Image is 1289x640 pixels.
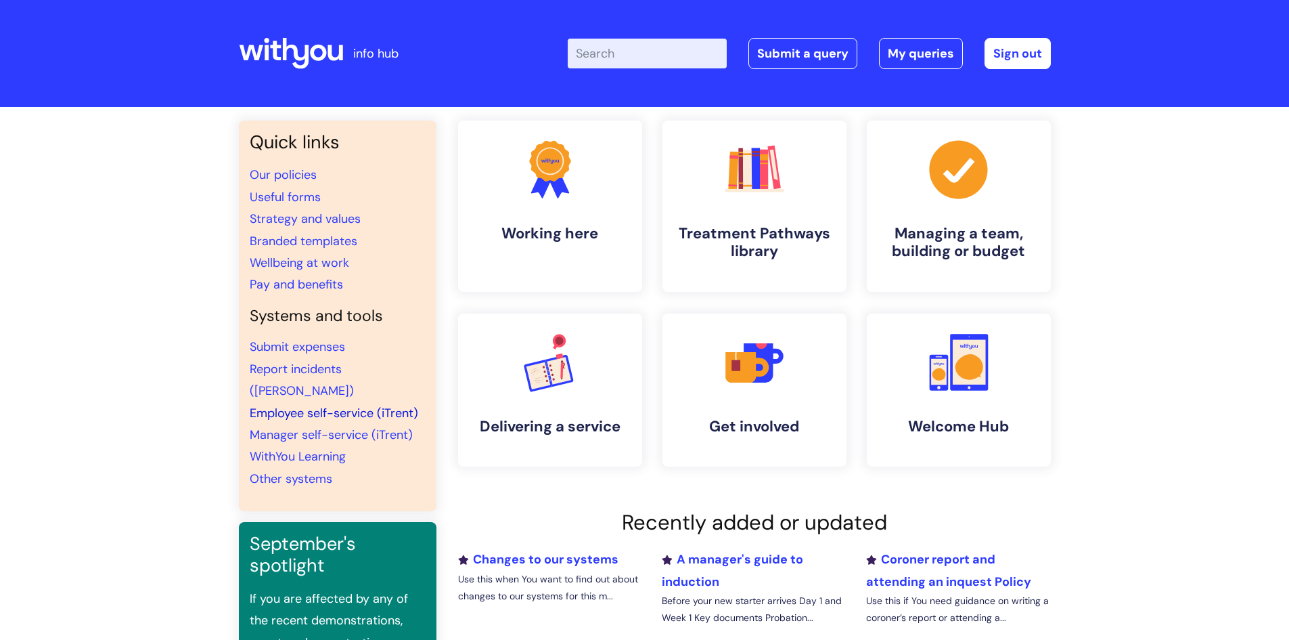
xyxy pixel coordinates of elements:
h4: Get involved [673,418,836,435]
a: Manager self-service (iTrent) [250,427,413,443]
a: Wellbeing at work [250,255,349,271]
a: Branded templates [250,233,357,249]
div: | - [568,38,1051,69]
h4: Managing a team, building or budget [878,225,1040,261]
a: Useful forms [250,189,321,205]
a: Managing a team, building or budget [867,121,1051,292]
a: Submit expenses [250,339,345,355]
a: Get involved [662,314,846,467]
p: Use this when You want to find out about changes to our systems for this m... [458,571,642,605]
a: Our policies [250,167,317,183]
h4: Treatment Pathways library [673,225,836,261]
a: Coroner report and attending an inquest Policy [866,551,1031,589]
a: Submit a query [748,38,857,69]
a: Strategy and values [250,211,361,227]
h3: September's spotlight [250,533,426,577]
input: Search [568,39,727,68]
h4: Working here [469,225,631,242]
h4: Delivering a service [469,418,631,435]
a: WithYou Learning [250,448,346,465]
a: Pay and benefits [250,276,343,293]
a: Changes to our systems [458,551,618,568]
a: Welcome Hub [867,314,1051,467]
a: Sign out [985,38,1051,69]
a: Delivering a service [458,314,642,467]
a: A manager's guide to induction [662,551,803,589]
h2: Recently added or updated [458,510,1051,535]
h4: Systems and tools [250,307,426,326]
a: Other systems [250,471,332,487]
p: info hub [353,43,399,64]
h4: Welcome Hub [878,418,1040,435]
p: Use this if You need guidance on writing a coroner’s report or attending a... [866,593,1050,626]
a: Report incidents ([PERSON_NAME]) [250,361,354,399]
a: Employee self-service (iTrent) [250,405,418,421]
a: Working here [458,121,642,292]
p: Before your new starter arrives Day 1 and Week 1 Key documents Probation... [662,593,846,626]
a: Treatment Pathways library [662,121,846,292]
a: My queries [879,38,963,69]
h3: Quick links [250,131,426,153]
